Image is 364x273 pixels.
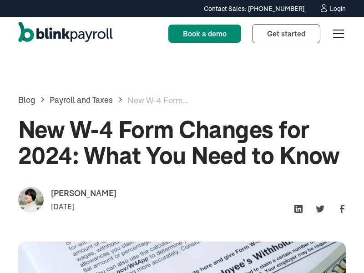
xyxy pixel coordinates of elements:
a: Login [319,4,346,14]
div: [PERSON_NAME] [51,187,116,199]
a: Blog [18,94,35,106]
div: menu [328,23,346,45]
div: [DATE] [51,201,74,212]
span: Book a demo [183,29,227,38]
div: New W-4 Form Changes for 2024: What You Need to Know [127,94,215,106]
a: Get started [252,24,320,43]
div: Login [330,5,346,12]
a: Book a demo [168,25,241,43]
span: Get started [267,29,305,38]
h1: New W-4 Form Changes for 2024: What You Need to Know [18,117,346,169]
a: home [18,22,113,45]
div: Contact Sales: [PHONE_NUMBER] [204,4,304,14]
a: Payroll and Taxes [50,94,113,106]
